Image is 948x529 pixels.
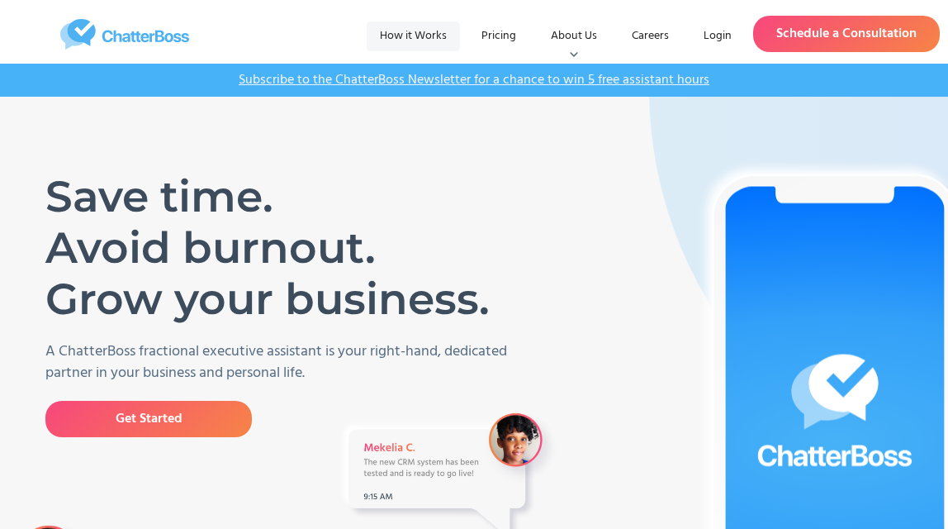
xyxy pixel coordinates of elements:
[45,401,252,437] a: Get Started
[367,21,460,51] a: How it Works
[690,21,745,51] a: Login
[468,21,529,51] a: Pricing
[45,171,491,325] h1: Save time. Avoid burnout. Grow your business.
[619,21,682,51] a: Careers
[551,28,597,45] div: About Us
[45,341,515,384] p: A ChatterBoss fractional executive assistant is your right-hand, dedicated partner in your busine...
[230,72,718,88] a: Subscribe to the ChatterBoss Newsletter for a chance to win 5 free assistant hours
[753,16,940,52] a: Schedule a Consultation
[8,19,241,50] a: home
[538,21,610,51] div: About Us
[865,446,928,509] iframe: Drift Widget Chat Controller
